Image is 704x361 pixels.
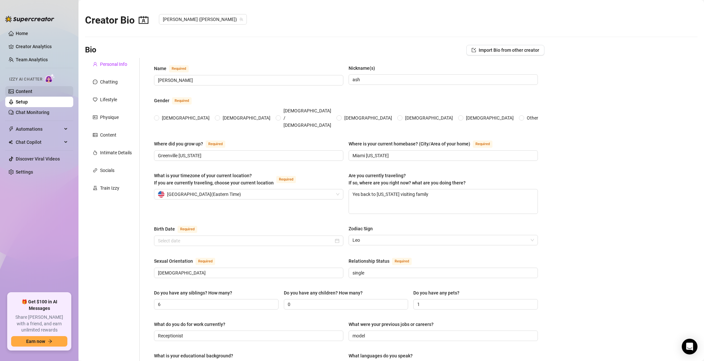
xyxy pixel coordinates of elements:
[16,110,49,115] a: Chat Monitoring
[178,226,197,233] span: Required
[93,150,97,155] span: fire
[158,191,164,198] img: us
[16,31,28,36] a: Home
[349,65,375,72] div: Nickname(s)
[100,184,119,192] div: Train Izzy
[349,173,466,185] span: Are you currently traveling? If so, where are you right now? what are you doing there?
[352,235,534,245] span: Leo
[154,321,225,328] div: What do you do for work currently?
[352,269,533,276] input: Relationship Status
[100,78,118,85] div: Chatting
[239,17,243,21] span: team
[466,45,544,55] button: Import Bio from other creator
[206,141,225,148] span: Required
[154,257,222,265] label: Sexual Orientation
[472,48,476,52] span: import
[352,332,533,339] input: What were your previous jobs or careers?
[463,114,516,122] span: [DEMOGRAPHIC_DATA]
[479,47,539,53] span: Import Bio from other creator
[163,14,243,24] span: ashley (ashleybelle)
[158,77,338,84] input: Name
[154,97,199,104] label: Gender
[349,257,389,265] div: Relationship Status
[524,114,541,122] span: Other
[349,65,380,72] label: Nickname(s)
[16,57,48,62] a: Team Analytics
[154,225,175,233] div: Birth Date
[349,321,438,328] label: What were your previous jobs or careers?
[349,225,377,232] label: Zodiac Sign
[154,257,193,265] div: Sexual Orientation
[342,114,395,122] span: [DEMOGRAPHIC_DATA]
[349,140,470,147] div: Where is your current homebase? (City/Area of your home)
[220,114,273,122] span: [DEMOGRAPHIC_DATA]
[196,258,215,265] span: Required
[16,137,62,147] span: Chat Copilot
[413,289,459,296] div: Do you have any pets?
[154,225,204,233] label: Birth Date
[349,321,434,328] div: What were your previous jobs or careers?
[48,339,52,344] span: arrow-right
[158,152,338,159] input: Where did you grow up?
[100,131,116,139] div: Content
[100,149,132,156] div: Intimate Details
[16,89,32,94] a: Content
[93,115,97,120] span: idcard
[93,168,97,173] span: link
[349,352,413,359] div: What languages do you speak?
[93,80,97,84] span: message
[417,301,533,308] input: Do you have any pets?
[16,124,62,134] span: Automations
[349,225,373,232] div: Zodiac Sign
[281,107,334,129] span: [DEMOGRAPHIC_DATA] / [DEMOGRAPHIC_DATA]
[85,14,148,27] h2: Creator Bio
[167,189,241,199] span: [GEOGRAPHIC_DATA] ( Eastern Time )
[93,97,97,102] span: heart
[11,299,67,312] span: 🎁 Get $100 in AI Messages
[9,140,13,144] img: Chat Copilot
[139,15,148,25] span: contacts
[682,339,697,354] div: Open Intercom Messenger
[100,167,114,174] div: Socials
[11,336,67,347] button: Earn nowarrow-right
[154,289,237,296] label: Do you have any siblings? How many?
[154,65,166,72] div: Name
[159,114,212,122] span: [DEMOGRAPHIC_DATA]
[349,352,417,359] label: What languages do you speak?
[473,141,492,148] span: Required
[349,257,419,265] label: Relationship Status
[392,258,412,265] span: Required
[154,289,232,296] div: Do you have any siblings? How many?
[288,301,403,308] input: Do you have any children? How many?
[16,41,68,52] a: Creator Analytics
[276,176,296,183] span: Required
[352,76,533,83] input: Nickname(s)
[16,169,33,175] a: Settings
[93,186,97,190] span: experiment
[93,62,97,66] span: user
[154,352,233,359] div: What is your educational background?
[100,61,127,68] div: Personal Info
[158,301,273,308] input: Do you have any siblings? How many?
[11,314,67,333] span: Share [PERSON_NAME] with a friend, and earn unlimited rewards
[100,96,117,103] div: Lifestyle
[16,156,60,161] a: Discover Viral Videos
[26,339,45,344] span: Earn now
[284,289,367,296] label: Do you have any children? How many?
[16,99,28,104] a: Setup
[154,173,274,185] span: What is your timezone of your current location? If you are currently traveling, choose your curre...
[172,97,192,104] span: Required
[5,16,54,22] img: logo-BBDzfeDw.svg
[284,289,363,296] div: Do you have any children? How many?
[154,140,203,147] div: Where did you grow up?
[154,352,238,359] label: What is your educational background?
[352,152,533,159] input: Where is your current homebase? (City/Area of your home)
[169,65,189,72] span: Required
[154,65,196,72] label: Name
[45,74,55,83] img: AI Chatter
[154,97,169,104] div: Gender
[9,76,42,83] span: Izzy AI Chatter
[154,140,232,148] label: Where did you grow up?
[100,114,119,121] div: Physique
[349,189,538,214] textarea: Yes back to [US_STATE] visiting family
